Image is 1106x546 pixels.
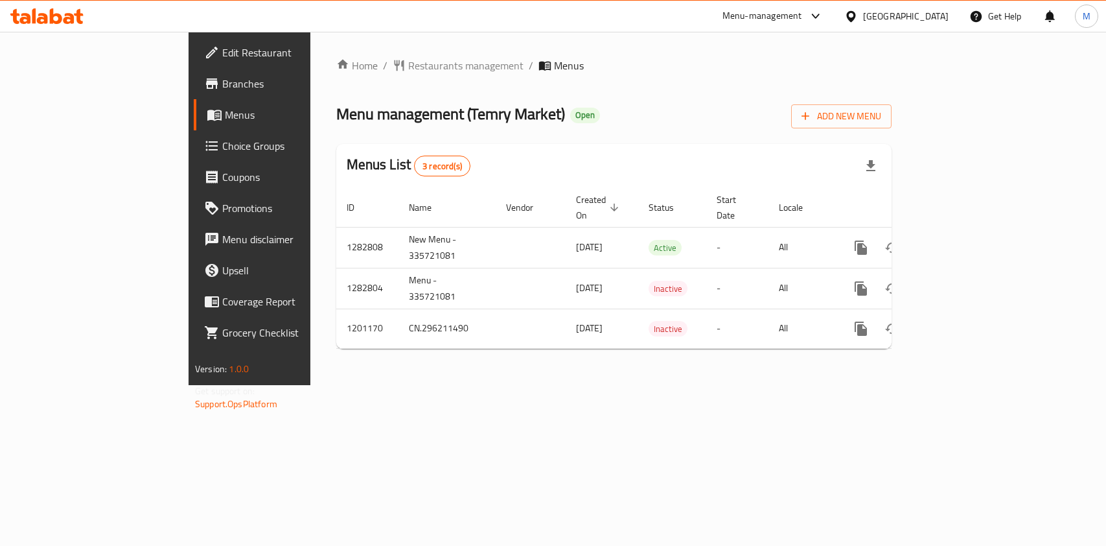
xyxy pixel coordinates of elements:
a: Menus [194,99,373,130]
button: Change Status [877,313,908,344]
span: Inactive [649,281,687,296]
button: more [846,273,877,304]
a: Edit Restaurant [194,37,373,68]
td: - [706,268,768,309]
span: Add New Menu [801,108,881,125]
button: Add New Menu [791,104,892,128]
button: more [846,313,877,344]
span: [DATE] [576,279,603,296]
span: Status [649,200,691,215]
span: Start Date [717,192,753,223]
td: All [768,227,835,268]
li: / [529,58,533,73]
span: Open [570,110,600,121]
th: Actions [835,188,980,228]
span: Locale [779,200,820,215]
span: Active [649,241,682,255]
a: Support.OpsPlatform [195,396,277,412]
td: Menu - 335721081 [398,268,496,309]
a: Restaurants management [393,58,524,73]
span: Coverage Report [222,294,363,309]
button: Change Status [877,273,908,304]
span: Menu disclaimer [222,231,363,247]
button: more [846,232,877,263]
span: Branches [222,76,363,91]
a: Coupons [194,161,373,193]
span: Upsell [222,263,363,278]
span: Name [409,200,448,215]
span: Menu management ( Temry Market ) [336,99,565,128]
span: Inactive [649,322,687,337]
div: Export file [855,150,886,182]
a: Grocery Checklist [194,317,373,348]
span: ID [347,200,371,215]
nav: breadcrumb [336,58,892,73]
span: Get support on: [195,383,255,399]
div: Total records count [414,156,470,176]
span: Vendor [506,200,550,215]
table: enhanced table [336,188,980,349]
div: Menu-management [722,8,802,24]
a: Upsell [194,255,373,286]
span: Choice Groups [222,138,363,154]
span: Version: [195,361,227,377]
span: 3 record(s) [415,160,470,172]
span: Edit Restaurant [222,45,363,60]
div: [GEOGRAPHIC_DATA] [863,9,949,23]
span: Coupons [222,169,363,185]
span: Menus [225,107,363,123]
span: M [1083,9,1090,23]
td: - [706,309,768,348]
span: Menus [554,58,584,73]
a: Choice Groups [194,130,373,161]
td: All [768,309,835,348]
td: New Menu - 335721081 [398,227,496,268]
span: [DATE] [576,320,603,337]
span: 1.0.0 [229,361,249,377]
td: All [768,268,835,309]
button: Change Status [877,232,908,263]
a: Promotions [194,193,373,224]
span: Promotions [222,200,363,216]
span: Grocery Checklist [222,325,363,340]
a: Branches [194,68,373,99]
a: Menu disclaimer [194,224,373,255]
td: CN.296211490 [398,309,496,348]
a: Coverage Report [194,286,373,317]
span: [DATE] [576,239,603,255]
li: / [383,58,387,73]
span: Created On [576,192,623,223]
h2: Menus List [347,155,470,176]
span: Restaurants management [408,58,524,73]
td: - [706,227,768,268]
